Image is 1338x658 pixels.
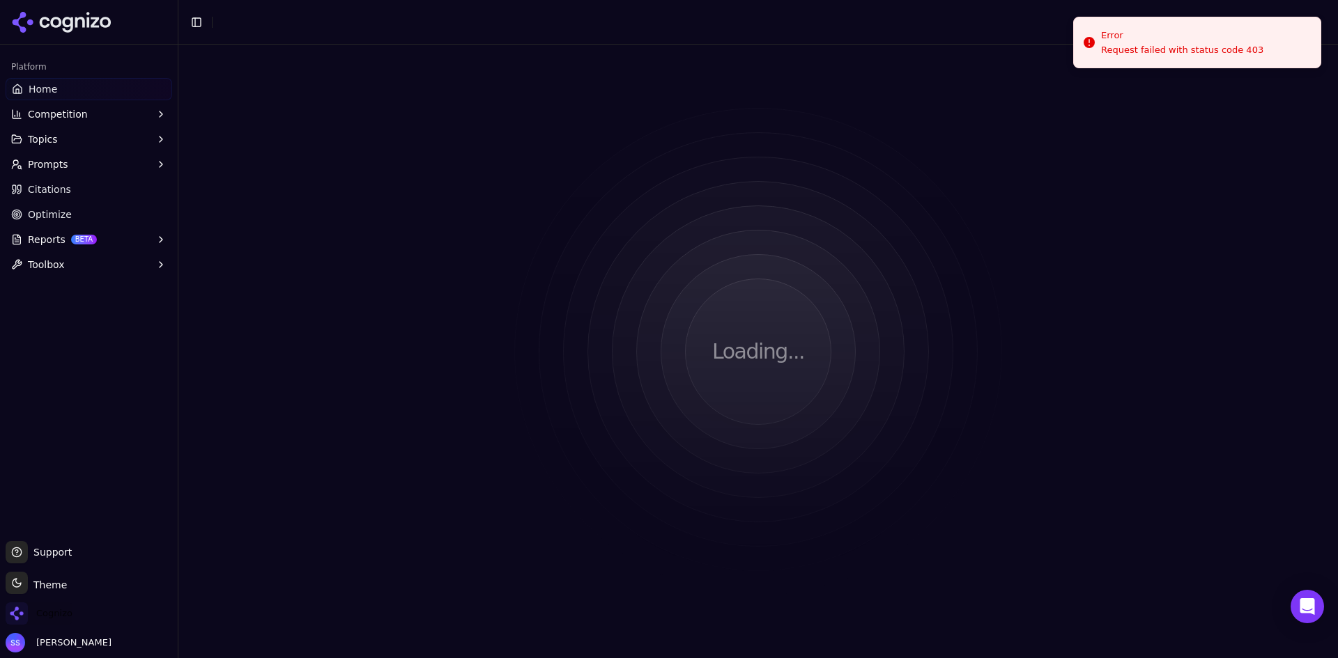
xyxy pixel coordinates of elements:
[28,258,65,272] span: Toolbox
[29,82,57,96] span: Home
[6,633,25,652] img: Salih Sağdilek
[28,157,68,171] span: Prompts
[6,128,172,150] button: Topics
[6,56,172,78] div: Platform
[28,207,72,221] span: Optimize
[6,633,111,652] button: Open user button
[28,579,67,590] span: Theme
[6,103,172,125] button: Competition
[31,636,111,649] span: [PERSON_NAME]
[6,602,72,625] button: Open organization switcher
[71,235,97,244] span: BETA
[36,607,72,620] span: Cognizo
[6,153,172,175] button: Prompts
[6,253,172,276] button: Toolbox
[28,182,71,196] span: Citations
[6,78,172,100] a: Home
[1101,29,1263,42] div: Error
[712,339,804,364] p: Loading...
[6,203,172,226] a: Optimize
[28,132,58,146] span: Topics
[6,178,172,201] a: Citations
[28,107,88,121] span: Competition
[28,233,66,246] span: Reports
[28,545,72,559] span: Support
[6,228,172,251] button: ReportsBETA
[1101,44,1263,56] div: Request failed with status code 403
[6,602,28,625] img: Cognizo
[1291,590,1324,623] div: Open Intercom Messenger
